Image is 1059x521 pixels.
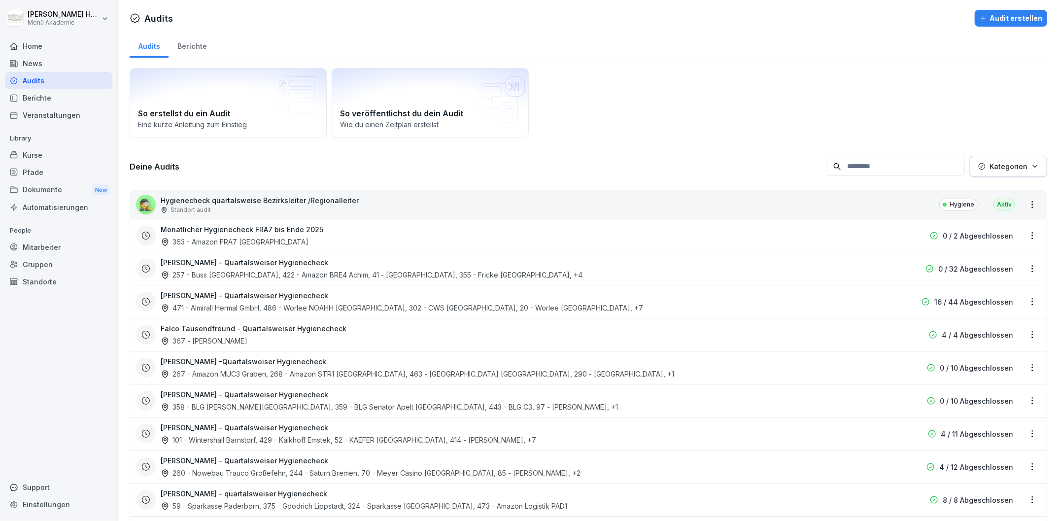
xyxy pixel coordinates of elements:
a: Pfade [5,164,112,181]
p: 0 / 10 Abgeschlossen [940,363,1013,373]
p: 4 / 11 Abgeschlossen [941,429,1013,439]
h2: So erstellst du ein Audit [138,107,318,119]
div: 257 - Buss [GEOGRAPHIC_DATA], 422 - Amazon BRE4 Achim, 41 - [GEOGRAPHIC_DATA], 355 - Fricke [GEOG... [161,270,582,280]
a: Audits [130,33,169,58]
a: Home [5,37,112,55]
p: 4 / 4 Abgeschlossen [942,330,1013,340]
p: People [5,223,112,239]
h3: Monatlicher Hygienecheck FRA7 bis Ende 2025 [161,224,323,235]
p: Standort audit [171,206,211,214]
div: 267 - Amazon MUC3 Graben, 268 - Amazon STR1 [GEOGRAPHIC_DATA], 463 - [GEOGRAPHIC_DATA] [GEOGRAPHI... [161,369,674,379]
div: 🕵️ [136,195,156,214]
p: Hygienecheck quartalsweise Bezirksleiter /Regionalleiter [161,195,359,206]
a: Berichte [5,89,112,106]
p: Library [5,131,112,146]
h3: Falco Tausendfreund - Quartalsweiser Hygienecheck [161,323,346,334]
div: 358 - BLG [PERSON_NAME][GEOGRAPHIC_DATA], 359 - BLG Senator Apelt [GEOGRAPHIC_DATA], 443 - BLG C3... [161,402,618,412]
p: 4 / 12 Abgeschlossen [939,462,1013,472]
a: Kurse [5,146,112,164]
h2: So veröffentlichst du dein Audit [340,107,520,119]
p: Kategorien [990,161,1027,172]
div: 471 - Almirall Hermal GmbH, 486 - Worlee NOAHH [GEOGRAPHIC_DATA], 302 - CWS [GEOGRAPHIC_DATA], 20... [161,303,643,313]
a: So erstellst du ein AuditEine kurze Anleitung zum Einstieg [130,68,327,138]
a: So veröffentlichst du dein AuditWie du einen Zeitplan erstellst [332,68,529,138]
p: Menü Akademie [28,19,100,26]
p: 16 / 44 Abgeschlossen [934,297,1013,307]
p: Hygiene [950,200,974,209]
h3: [PERSON_NAME] - Quartalsweiser Hygienecheck [161,422,328,433]
div: 59 - Sparkasse Paderborn, 375 - Goodrich Lippstadt, 324 - Sparkasse [GEOGRAPHIC_DATA], 473 - Amaz... [161,501,567,511]
h3: [PERSON_NAME] - Quartalsweiser Hygienecheck [161,389,328,400]
p: Wie du einen Zeitplan erstellst [340,119,520,130]
p: [PERSON_NAME] Hemken [28,10,100,19]
div: Aktiv [993,199,1015,210]
a: DokumenteNew [5,181,112,199]
button: Kategorien [970,156,1047,177]
a: Einstellungen [5,496,112,513]
p: 0 / 10 Abgeschlossen [940,396,1013,406]
h1: Audits [144,12,173,25]
a: Standorte [5,273,112,290]
a: Mitarbeiter [5,239,112,256]
div: New [93,184,109,196]
div: 260 - Nowebau Trauco Großefehn, 244 - Saturn Bremen, 70 - Meyer Casino [GEOGRAPHIC_DATA], 85 - [P... [161,468,581,478]
a: Berichte [169,33,215,58]
a: Audits [5,72,112,89]
h3: [PERSON_NAME] - Quartalsweiser Hygienecheck [161,455,328,466]
a: Gruppen [5,256,112,273]
div: 363 - Amazon FRA7 [GEOGRAPHIC_DATA] [161,237,308,247]
a: Veranstaltungen [5,106,112,124]
div: 367 - [PERSON_NAME] [161,336,247,346]
div: Support [5,479,112,496]
h3: [PERSON_NAME] - Quartalsweiser Hygienecheck [161,290,328,301]
div: Audit erstellen [980,13,1042,24]
a: Automatisierungen [5,199,112,216]
h3: [PERSON_NAME] -Quartalsweiser Hygienecheck [161,356,326,367]
div: Dokumente [5,181,112,199]
p: 8 / 8 Abgeschlossen [943,495,1013,505]
div: 101 - Wintershall Barnstorf, 429 - Kalkhoff Emstek, 52 - KAEFER [GEOGRAPHIC_DATA], 414 - [PERSON_... [161,435,536,445]
button: Audit erstellen [975,10,1047,27]
h3: Deine Audits [130,161,822,172]
p: 0 / 32 Abgeschlossen [938,264,1013,274]
h3: [PERSON_NAME] - quartalsweiser Hygienecheck [161,488,327,499]
a: News [5,55,112,72]
h3: [PERSON_NAME] - Quartalsweiser Hygienecheck [161,257,328,268]
p: 0 / 2 Abgeschlossen [943,231,1013,241]
p: Eine kurze Anleitung zum Einstieg [138,119,318,130]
